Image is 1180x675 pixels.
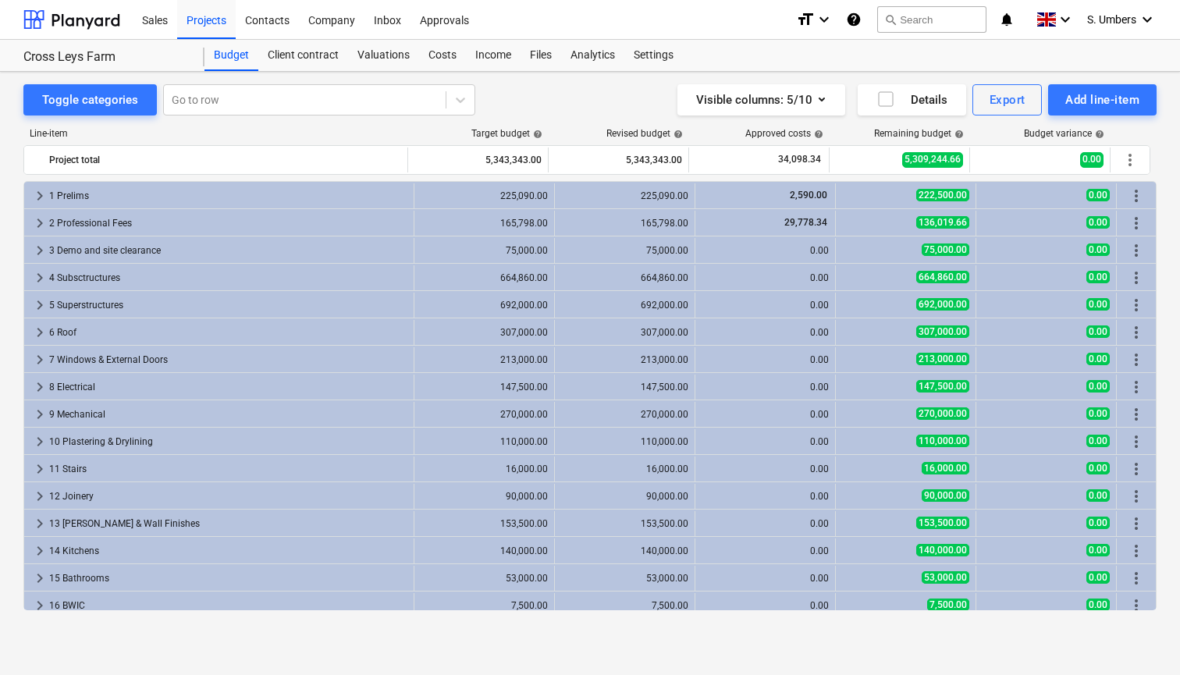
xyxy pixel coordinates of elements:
span: keyboard_arrow_right [30,460,49,478]
div: Valuations [348,40,419,71]
button: Export [972,84,1043,115]
div: Analytics [561,40,624,71]
div: 11 Stairs [49,457,407,481]
span: 0.00 [1086,599,1110,611]
a: Files [521,40,561,71]
span: 7,500.00 [927,599,969,611]
div: 153,500.00 [561,518,688,529]
span: 2,590.00 [788,190,829,201]
div: 7,500.00 [561,600,688,611]
span: 0.00 [1086,462,1110,474]
div: 110,000.00 [561,436,688,447]
a: Budget [204,40,258,71]
span: 75,000.00 [922,243,969,256]
div: 1 Prelims [49,183,407,208]
div: Cross Leys Farm [23,49,186,66]
div: Line-item [23,128,409,139]
span: 0.00 [1086,353,1110,365]
div: 15 Bathrooms [49,566,407,591]
button: Toggle categories [23,84,157,115]
span: 270,000.00 [916,407,969,420]
div: 53,000.00 [421,573,548,584]
div: 0.00 [702,545,829,556]
span: 0.00 [1086,325,1110,338]
div: 4 Subsctructures [49,265,407,290]
div: 0.00 [702,327,829,338]
span: help [670,130,683,139]
span: More actions [1127,241,1146,260]
div: 153,500.00 [421,518,548,529]
span: More actions [1127,323,1146,342]
button: Details [858,84,966,115]
div: 140,000.00 [561,545,688,556]
div: 110,000.00 [421,436,548,447]
span: More actions [1127,350,1146,369]
iframe: Chat Widget [1102,600,1180,675]
span: keyboard_arrow_right [30,350,49,369]
span: 0.00 [1086,380,1110,393]
span: More actions [1121,151,1139,169]
span: More actions [1127,542,1146,560]
span: 0.00 [1086,544,1110,556]
span: keyboard_arrow_right [30,405,49,424]
span: keyboard_arrow_right [30,268,49,287]
div: 8 Electrical [49,375,407,400]
span: help [811,130,823,139]
span: 153,500.00 [916,517,969,529]
a: Client contract [258,40,348,71]
span: 0.00 [1086,571,1110,584]
div: 147,500.00 [561,382,688,393]
span: keyboard_arrow_right [30,596,49,615]
span: 307,000.00 [916,325,969,338]
div: 5 Superstructures [49,293,407,318]
span: 90,000.00 [922,489,969,502]
div: 5,343,343.00 [414,147,542,172]
i: keyboard_arrow_down [1056,10,1075,29]
div: 213,000.00 [561,354,688,365]
span: 147,500.00 [916,380,969,393]
div: Toggle categories [42,90,138,110]
span: More actions [1127,569,1146,588]
div: 270,000.00 [421,409,548,420]
div: Add line-item [1065,90,1139,110]
a: Income [466,40,521,71]
div: 10 Plastering & Drylining [49,429,407,454]
span: keyboard_arrow_right [30,323,49,342]
span: 53,000.00 [922,571,969,584]
span: 222,500.00 [916,189,969,201]
span: keyboard_arrow_right [30,542,49,560]
div: 213,000.00 [421,354,548,365]
div: Target budget [471,128,542,139]
span: More actions [1127,487,1146,506]
div: 2 Professional Fees [49,211,407,236]
span: 0.00 [1086,216,1110,229]
span: 5,309,244.66 [902,152,963,167]
i: keyboard_arrow_down [815,10,833,29]
span: More actions [1127,187,1146,205]
div: 692,000.00 [421,300,548,311]
div: 13 [PERSON_NAME] & Wall Finishes [49,511,407,536]
div: 307,000.00 [421,327,548,338]
div: 14 Kitchens [49,538,407,563]
button: Visible columns:5/10 [677,84,845,115]
span: 213,000.00 [916,353,969,365]
span: keyboard_arrow_right [30,241,49,260]
span: More actions [1127,460,1146,478]
span: More actions [1127,405,1146,424]
div: 140,000.00 [421,545,548,556]
span: keyboard_arrow_right [30,487,49,506]
div: 5,343,343.00 [555,147,682,172]
i: keyboard_arrow_down [1138,10,1157,29]
span: More actions [1127,378,1146,396]
span: 0.00 [1080,152,1104,167]
span: keyboard_arrow_right [30,296,49,314]
div: 225,090.00 [561,190,688,201]
span: search [884,13,897,26]
span: 0.00 [1086,271,1110,283]
div: Settings [624,40,683,71]
span: More actions [1127,214,1146,233]
button: Add line-item [1048,84,1157,115]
